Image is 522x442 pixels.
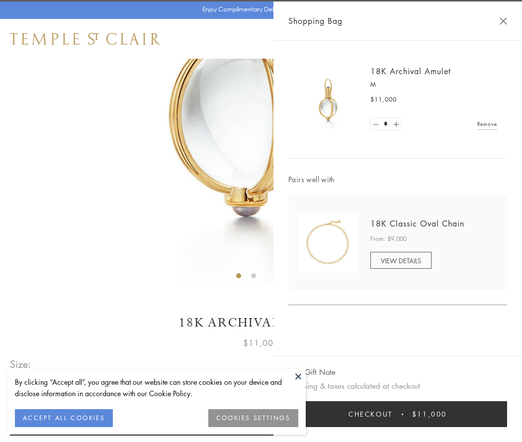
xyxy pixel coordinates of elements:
[370,95,397,105] span: $11,000
[10,356,32,372] span: Size:
[381,256,421,265] span: VIEW DETAILS
[288,174,507,185] span: Pairs well with
[202,4,315,14] p: Enjoy Complimentary Delivery & Returns
[500,17,507,25] button: Close Shopping Bag
[243,336,279,349] span: $11,000
[412,409,447,420] span: $11,000
[477,118,497,129] a: Remove
[10,314,512,331] h1: 18K Archival Amulet
[370,80,497,90] p: M
[15,376,298,399] div: By clicking “Accept all”, you agree that our website can store cookies on your device and disclos...
[370,66,451,77] a: 18K Archival Amulet
[208,409,298,427] button: COOKIES SETTINGS
[288,380,507,392] p: Shipping & taxes calculated at checkout
[288,401,507,427] button: Checkout $11,000
[288,366,336,378] button: Add Gift Note
[370,234,407,244] span: From: $9,000
[15,409,113,427] button: ACCEPT ALL COOKIES
[298,70,358,129] img: 18K Archival Amulet
[370,218,464,229] a: 18K Classic Oval Chain
[370,252,432,269] a: VIEW DETAILS
[371,118,381,130] a: Set quantity to 0
[348,409,393,420] span: Checkout
[10,33,160,45] img: Temple St. Clair
[298,213,358,272] img: N88865-OV18
[391,118,401,130] a: Set quantity to 2
[288,14,343,27] span: Shopping Bag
